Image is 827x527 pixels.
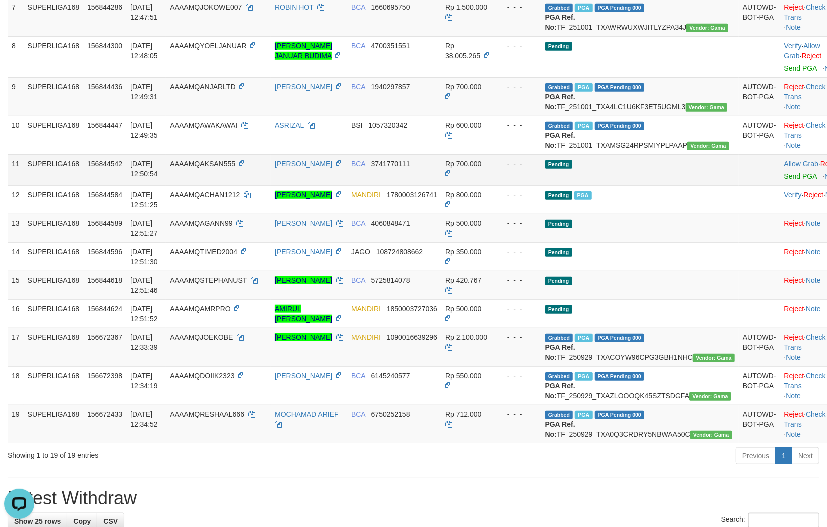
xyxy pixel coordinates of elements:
[8,242,24,271] td: 14
[575,372,592,381] span: Marked by aafsoycanthlai
[445,191,481,199] span: Rp 800.000
[351,248,370,256] span: JAGO
[8,77,24,116] td: 9
[784,410,826,428] a: Check Trans
[784,410,804,418] a: Reject
[387,191,437,199] span: Copy 1780003126741 to clipboard
[170,276,247,284] span: AAAAMQSTEPHANUST
[87,3,122,11] span: 156844286
[545,220,572,228] span: Pending
[170,191,240,199] span: AAAAMQACHAN1212
[499,218,537,228] div: - - -
[806,248,821,256] a: Note
[686,103,728,112] span: Vendor URL: https://trx31.1velocity.biz
[371,42,410,50] span: Copy 4700351551 to clipboard
[130,410,158,428] span: [DATE] 12:34:52
[445,305,481,313] span: Rp 500.000
[739,116,780,154] td: AUTOWD-BOT-PGA
[545,191,572,200] span: Pending
[784,160,818,168] a: Allow Grab
[545,372,573,381] span: Grabbed
[784,83,804,91] a: Reject
[445,3,487,11] span: Rp 1.500.000
[371,410,410,418] span: Copy 6750252158 to clipboard
[170,42,246,50] span: AAAAMQYOELJANUAR
[371,372,410,380] span: Copy 6145240577 to clipboard
[87,219,122,227] span: 156844589
[130,160,158,178] span: [DATE] 12:50:54
[545,277,572,285] span: Pending
[786,392,801,400] a: Note
[275,191,332,199] a: [PERSON_NAME]
[595,83,645,92] span: PGA Pending
[24,214,84,242] td: SUPERLIGA168
[499,332,537,342] div: - - -
[130,3,158,21] span: [DATE] 12:47:51
[170,333,233,341] span: AAAAMQJOEKOBE
[387,305,437,313] span: Copy 1850003727036 to clipboard
[170,305,230,313] span: AAAAMQAMRPRO
[371,276,410,284] span: Copy 5725814078 to clipboard
[130,372,158,390] span: [DATE] 12:34:19
[545,42,572,51] span: Pending
[575,4,592,12] span: Marked by aafsoycanthlai
[736,447,776,464] a: Previous
[541,366,739,405] td: TF_250929_TXAZLOOOQK45SZTSDGFA
[130,276,158,294] span: [DATE] 12:51:46
[784,333,804,341] a: Reject
[545,93,575,111] b: PGA Ref. No:
[275,219,332,227] a: [PERSON_NAME]
[170,3,242,11] span: AAAAMQJOKOWE007
[103,517,118,525] span: CSV
[595,372,645,381] span: PGA Pending
[24,299,84,328] td: SUPERLIGA168
[499,190,537,200] div: - - -
[595,334,645,342] span: PGA Pending
[784,42,820,60] a: Allow Grab
[499,2,537,12] div: - - -
[24,36,84,77] td: SUPERLIGA168
[499,159,537,169] div: - - -
[784,372,804,380] a: Reject
[545,122,573,130] span: Grabbed
[170,219,232,227] span: AAAAMQAGANN99
[87,42,122,50] span: 156844300
[739,328,780,366] td: AUTOWD-BOT-PGA
[8,328,24,366] td: 17
[784,3,804,11] a: Reject
[575,411,592,419] span: Marked by aafsoycanthlai
[351,3,365,11] span: BCA
[802,52,822,60] a: Reject
[784,276,804,284] a: Reject
[784,191,802,199] a: Verify
[545,160,572,169] span: Pending
[24,271,84,299] td: SUPERLIGA168
[8,405,24,443] td: 19
[351,160,365,168] span: BCA
[445,248,481,256] span: Rp 350.000
[351,219,365,227] span: BCA
[130,305,158,323] span: [DATE] 12:51:52
[499,82,537,92] div: - - -
[130,191,158,209] span: [DATE] 12:51:25
[739,366,780,405] td: AUTOWD-BOT-PGA
[545,334,573,342] span: Grabbed
[87,333,122,341] span: 156672367
[445,160,481,168] span: Rp 700.000
[170,121,237,129] span: AAAAMQAWAKAWAI
[784,42,802,50] a: Verify
[575,122,592,130] span: Marked by aafsoycanthlai
[445,410,481,418] span: Rp 712.000
[170,410,244,418] span: AAAAMQRESHAAL666
[786,141,801,149] a: Note
[8,299,24,328] td: 16
[275,121,304,129] a: ASRIZAL
[170,372,234,380] span: AAAAMQDOIIK2323
[545,420,575,438] b: PGA Ref. No:
[595,411,645,419] span: PGA Pending
[8,488,819,508] h1: Latest Withdraw
[275,42,332,60] a: [PERSON_NAME] JANUAR BUDIMA
[24,366,84,405] td: SUPERLIGA168
[170,160,235,168] span: AAAAMQAKSAN555
[24,185,84,214] td: SUPERLIGA168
